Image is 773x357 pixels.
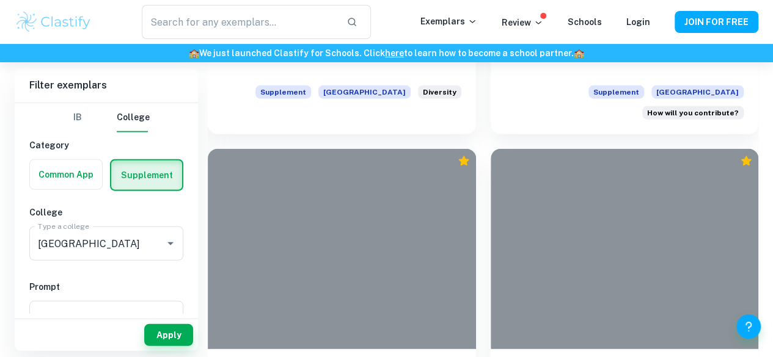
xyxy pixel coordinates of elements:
p: Exemplars [420,15,477,28]
div: We want to be sure we’re considering your application in the context of your personal experiences... [642,106,744,120]
button: Apply [144,324,193,346]
h6: Prompt [29,280,183,294]
label: Type a college [38,221,89,231]
span: Diversity [423,87,456,98]
a: Login [626,17,650,27]
h6: Filter exemplars [15,68,198,103]
h6: Category [29,139,183,152]
div: Northwestern is a place where people with diverse backgrounds from all over the world can study, ... [418,85,461,106]
img: Clastify logo [15,10,92,34]
button: Open [162,309,179,326]
h6: We just launched Clastify for Schools. Click to learn how to become a school partner. [2,46,771,60]
span: Supplement [255,85,311,99]
span: How will you contribute? [647,107,739,118]
div: Premium [458,155,470,167]
a: Schools [568,17,602,27]
span: [GEOGRAPHIC_DATA] [651,85,744,99]
input: Search for any exemplars... [142,5,337,39]
button: Open [162,235,179,252]
button: Common App [30,160,102,189]
span: 🏫 [574,48,584,58]
button: Supplement [111,160,182,190]
button: Help and Feedback [736,314,761,339]
button: JOIN FOR FREE [675,11,758,33]
span: [GEOGRAPHIC_DATA] [318,85,411,99]
p: Review [502,16,543,29]
span: 🏫 [189,48,199,58]
div: Premium [740,155,752,167]
button: College [117,103,150,132]
h6: College [29,206,183,219]
span: Supplement [588,85,644,99]
div: Filter type choice [63,103,150,132]
button: IB [63,103,92,132]
a: here [385,48,404,58]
